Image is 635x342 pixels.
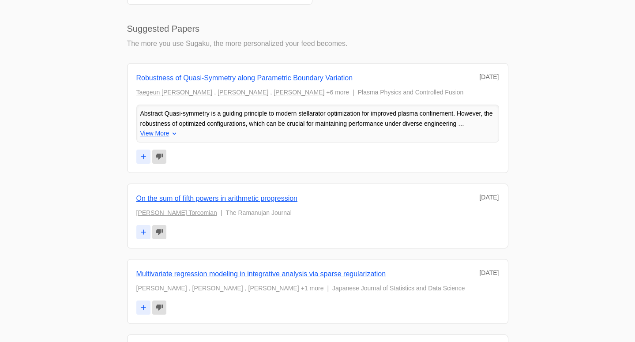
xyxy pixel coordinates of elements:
a: [PERSON_NAME] [136,283,187,293]
button: View More [140,128,178,139]
span: The Ramanujan Journal [226,208,292,218]
span: , [270,87,272,98]
div: [DATE] [479,268,499,277]
a: [PERSON_NAME] [192,283,243,293]
span: Abstract Quasi-symmetry is a guiding principle to modern stellarator optimization for improved pl... [140,110,493,137]
a: On the sum of fifth powers in arithmetic progression [136,195,298,202]
a: Taegeun [PERSON_NAME] [136,87,213,98]
div: [DATE] [479,72,499,81]
span: | [327,283,329,293]
span: | [353,87,354,98]
a: [PERSON_NAME] [274,87,324,98]
p: The more you use Sugaku, the more personalized your feed becomes. [127,38,508,49]
span: View More [140,128,169,139]
a: [PERSON_NAME] Torcomian [136,208,217,218]
span: Plasma Physics and Controlled Fusion [358,87,464,98]
a: Robustness of Quasi-Symmetry along Parametric Boundary Variation [136,74,353,82]
span: +6 more [326,87,349,98]
span: , [214,87,216,98]
span: +1 more [301,283,324,293]
a: [PERSON_NAME] [248,283,299,293]
a: Multivariate regression modeling in integrative analysis via sparse regularization [136,270,386,278]
h2: Suggested Papers [127,23,508,35]
div: [DATE] [479,193,499,202]
span: , [189,283,191,293]
span: Japanese Journal of Statistics and Data Science [332,283,465,293]
a: [PERSON_NAME] [218,87,268,98]
span: , [245,283,247,293]
span: | [221,208,222,218]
